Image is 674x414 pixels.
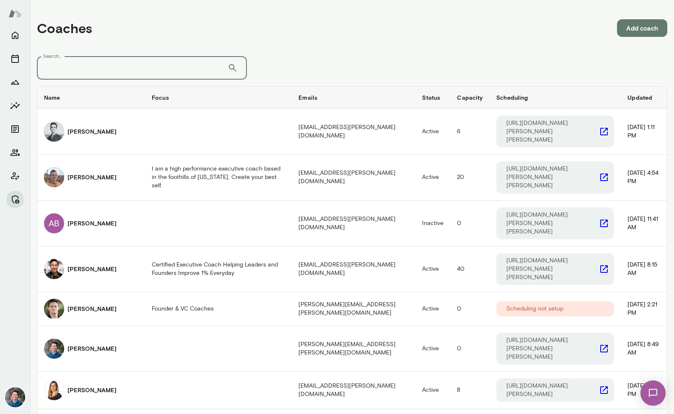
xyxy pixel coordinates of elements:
[44,213,64,233] div: AB
[450,201,490,246] td: 0
[621,326,667,372] td: [DATE] 8:49 AM
[415,155,450,200] td: Active
[450,155,490,200] td: 20
[621,292,667,326] td: [DATE] 2:21 PM
[450,246,490,292] td: 40
[506,256,599,282] p: [URL][DOMAIN_NAME][PERSON_NAME][PERSON_NAME]
[152,93,285,102] h6: Focus
[292,326,415,372] td: [PERSON_NAME][EMAIL_ADDRESS][PERSON_NAME][DOMAIN_NAME]
[292,292,415,326] td: [PERSON_NAME][EMAIL_ADDRESS][PERSON_NAME][DOMAIN_NAME]
[67,386,117,394] h6: [PERSON_NAME]
[627,93,660,102] h6: Updated
[292,372,415,409] td: [EMAIL_ADDRESS][PERSON_NAME][DOMAIN_NAME]
[506,211,599,236] p: [URL][DOMAIN_NAME][PERSON_NAME][PERSON_NAME]
[37,20,92,36] h4: Coaches
[7,50,23,67] button: Sessions
[506,119,599,144] p: [URL][DOMAIN_NAME][PERSON_NAME][PERSON_NAME]
[67,265,117,273] h6: [PERSON_NAME]
[457,93,483,102] h6: Capacity
[415,372,450,409] td: Active
[7,144,23,161] button: Members
[44,93,138,102] h6: Name
[5,387,25,407] img: Alex Yu
[7,74,23,91] button: Growth Plan
[44,122,64,142] img: Adam Lurie
[415,246,450,292] td: Active
[621,246,667,292] td: [DATE] 8:15 AM
[43,52,62,60] label: Search...
[506,336,599,361] p: [URL][DOMAIN_NAME][PERSON_NAME][PERSON_NAME]
[506,382,599,398] p: [URL][DOMAIN_NAME][PERSON_NAME]
[8,5,22,21] img: Mento
[450,326,490,372] td: 0
[145,292,292,326] td: Founder & VC Coaches
[7,121,23,137] button: Documents
[44,299,64,319] img: Alex Marcus
[67,305,117,313] h6: [PERSON_NAME]
[292,109,415,155] td: [EMAIL_ADDRESS][PERSON_NAME][DOMAIN_NAME]
[145,155,292,200] td: I am a high performance executive coach based in the foothills of [US_STATE]. Create your best self.
[422,93,443,102] h6: Status
[44,259,64,279] img: Albert Villarde
[67,219,117,228] h6: [PERSON_NAME]
[415,201,450,246] td: Inactive
[44,167,64,187] img: Adam Griffin
[292,246,415,292] td: [EMAIL_ADDRESS][PERSON_NAME][DOMAIN_NAME]
[145,246,292,292] td: Certified Executive Coach Helping Leaders and Founders Improve 1% Everyday
[450,372,490,409] td: 8
[450,109,490,155] td: 6
[506,305,563,313] p: Scheduling not setup
[415,109,450,155] td: Active
[621,372,667,409] td: [DATE] 6:46 PM
[44,339,64,359] img: Alex Yu
[415,292,450,326] td: Active
[617,19,667,37] button: Add coach
[450,292,490,326] td: 0
[292,155,415,200] td: [EMAIL_ADDRESS][PERSON_NAME][DOMAIN_NAME]
[67,173,117,181] h6: [PERSON_NAME]
[44,380,64,400] img: Alexis Kavazanjian
[7,168,23,184] button: Client app
[292,201,415,246] td: [EMAIL_ADDRESS][PERSON_NAME][DOMAIN_NAME]
[7,27,23,44] button: Home
[621,109,667,155] td: [DATE] 1:11 PM
[506,165,599,190] p: [URL][DOMAIN_NAME][PERSON_NAME][PERSON_NAME]
[67,127,117,136] h6: [PERSON_NAME]
[7,97,23,114] button: Insights
[7,191,23,208] button: Manage
[298,93,409,102] h6: Emails
[621,155,667,200] td: [DATE] 4:54 PM
[415,326,450,372] td: Active
[621,201,667,246] td: [DATE] 11:41 AM
[67,344,117,353] h6: [PERSON_NAME]
[496,93,614,102] h6: Scheduling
